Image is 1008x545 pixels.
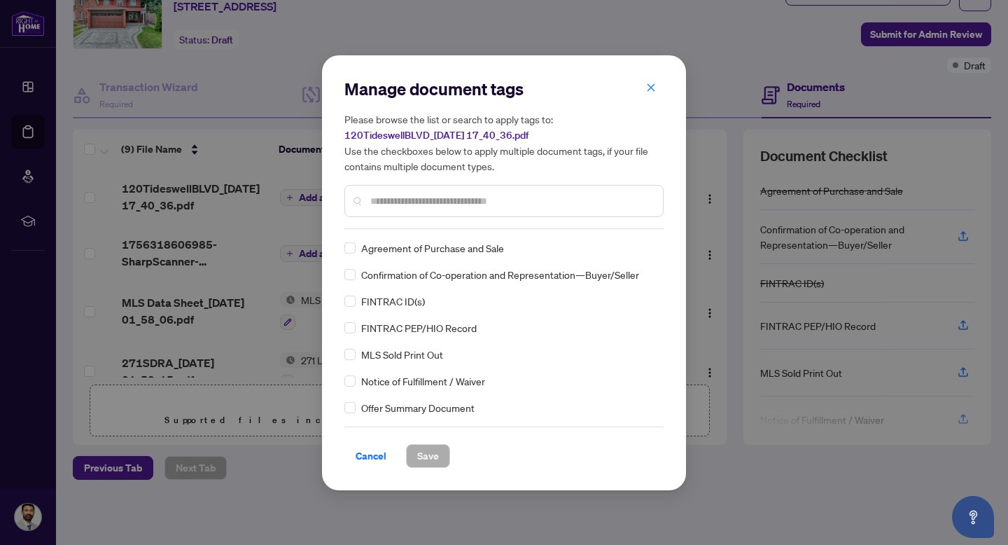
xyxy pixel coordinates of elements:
span: Notice of Fulfillment / Waiver [361,373,485,389]
span: Confirmation of Co-operation and Representation—Buyer/Seller [361,267,639,282]
span: close [646,83,656,92]
span: MLS Sold Print Out [361,347,443,362]
h5: Please browse the list or search to apply tags to: Use the checkboxes below to apply multiple doc... [344,111,664,174]
button: Cancel [344,444,398,468]
span: FINTRAC ID(s) [361,294,425,309]
span: Offer Summary Document [361,400,475,415]
span: Agreement of Purchase and Sale [361,240,504,256]
span: 120TideswellBLVD_[DATE] 17_40_36.pdf [344,129,528,142]
button: Open asap [952,496,994,538]
h2: Manage document tags [344,78,664,100]
span: Cancel [356,445,386,467]
button: Save [406,444,450,468]
span: FINTRAC PEP/HIO Record [361,320,477,336]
